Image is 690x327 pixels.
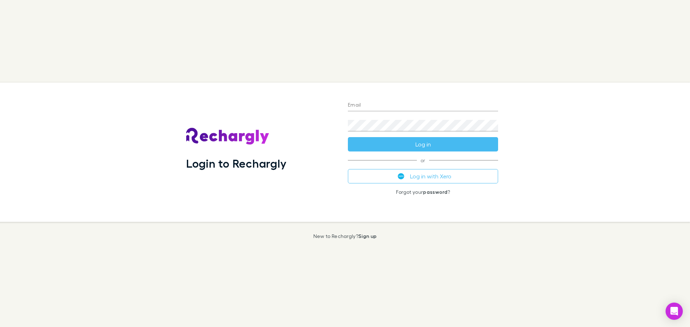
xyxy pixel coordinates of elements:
button: Log in with Xero [348,169,498,183]
div: Open Intercom Messenger [666,303,683,320]
h1: Login to Rechargly [186,157,286,170]
p: Forgot your ? [348,189,498,195]
a: Sign up [358,233,377,239]
span: or [348,160,498,160]
p: New to Rechargly? [313,233,377,239]
img: Rechargly's Logo [186,128,270,145]
img: Xero's logo [398,173,404,179]
button: Log in [348,137,498,151]
a: password [423,189,447,195]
